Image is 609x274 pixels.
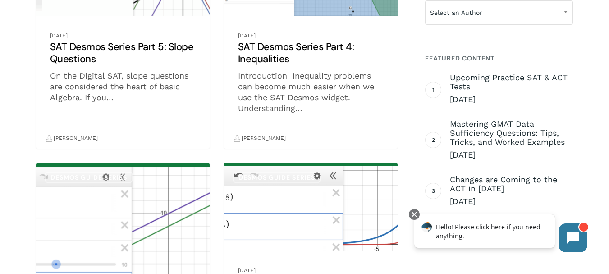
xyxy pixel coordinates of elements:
[45,172,133,183] a: Desmos Guide Series
[450,175,573,193] span: Changes are Coming to the ACT in [DATE]
[233,172,321,183] a: Desmos Guide Series
[450,120,573,160] a: Mastering GMAT Data Sufficiency Questions: Tips, Tricks, and Worked Examples [DATE]
[450,196,573,207] span: [DATE]
[450,149,573,160] span: [DATE]
[450,175,573,207] a: Changes are Coming to the ACT in [DATE] [DATE]
[450,73,573,105] a: Upcoming Practice SAT & ACT Tests [DATE]
[405,207,596,261] iframe: Chatbot
[46,131,98,146] a: [PERSON_NAME]
[426,3,572,22] span: Select an Author
[450,94,573,105] span: [DATE]
[425,0,573,25] span: Select an Author
[425,50,573,66] h4: Featured Content
[450,120,573,147] span: Mastering GMAT Data Sufficiency Questions: Tips, Tricks, and Worked Examples
[450,73,573,91] span: Upcoming Practice SAT & ACT Tests
[234,131,286,146] a: [PERSON_NAME]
